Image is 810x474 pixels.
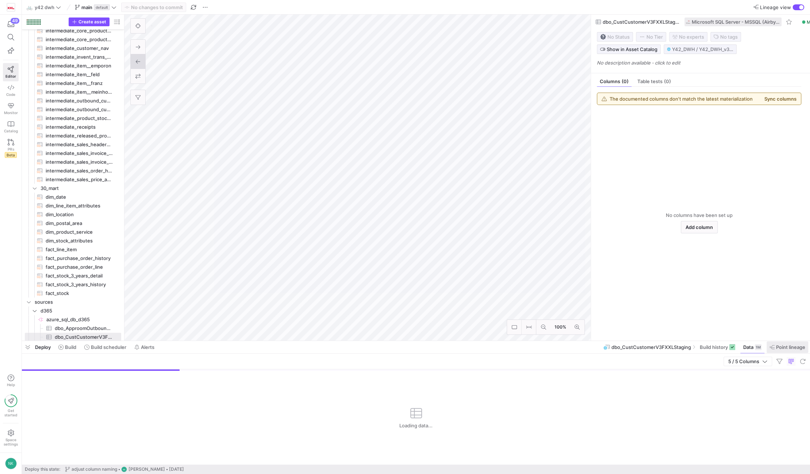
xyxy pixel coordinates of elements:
[25,166,121,175] a: intermediate_sales_order_history_d365​​​​​​​​​​
[5,74,16,78] span: Editor
[121,466,127,472] div: NK
[91,344,126,350] span: Build scheduler
[25,35,121,44] div: Press SPACE to select this row.
[25,44,121,53] div: Press SPACE to select this row.
[25,114,121,123] div: Press SPACE to select this row.
[141,344,154,350] span: Alerts
[3,100,19,118] a: Monitor
[25,254,121,263] a: fact_purchase_order_history​​​​​​​​​​
[46,202,113,210] span: dim_line_item_attributes​​​​​​​​​​
[131,341,158,353] button: Alerts
[46,53,113,61] span: intermediate_invent_trans_d365_aggregated​​​​​​​​​​
[46,272,113,280] span: fact_stock_3_years_detail​​​​​​​​​​
[46,114,113,123] span: intermediate_product_stock_d365_stacked​​​​​​​​​​
[25,201,121,210] a: dim_line_item_attributes​​​​​​​​​​
[46,193,113,201] span: dim_date​​​​​​​​​​
[4,129,18,133] span: Catalog
[4,438,18,446] span: Space settings
[25,123,121,131] div: Press SPACE to select this row.
[25,96,121,105] div: Press SPACE to select this row.
[25,184,121,193] div: Press SPACE to select this row.
[760,4,791,10] span: Lineage view
[46,149,113,158] span: intermediate_sales_invoice_header_d365​​​​​​​​​​
[25,61,121,70] a: intermediate_item__emporon​​​​​​​​​​
[766,341,809,353] button: Point lineage
[46,167,113,175] span: intermediate_sales_order_history_d365​​​​​​​​​​
[35,344,51,350] span: Deploy
[25,271,121,280] div: Press SPACE to select this row.
[46,97,113,105] span: intermediate_outbound_customer_d365​​​​​​​​​​
[597,44,661,54] button: Show in Asset Catalog
[755,344,761,350] div: 1M
[46,62,113,70] span: intermediate_item__emporon​​​​​​​​​​
[664,79,671,84] span: (0)
[776,344,805,350] span: Point lineage
[700,344,728,350] span: Build history
[11,18,19,24] div: 49
[3,392,19,420] button: Getstarted
[639,34,663,40] span: No Tier
[25,175,121,184] div: Press SPACE to select this row.
[25,228,121,236] a: dim_product_service​​​​​​​​​​
[69,18,110,26] button: Create asset
[25,26,121,35] div: Press SPACE to select this row.
[692,19,780,25] span: Microsoft SQL Server - MSSQL (Airbyte)
[669,32,707,42] button: No experts
[25,114,121,123] a: intermediate_product_stock_d365_stacked​​​​​​​​​​
[600,79,629,84] span: Columns
[78,19,106,24] span: Create asset
[399,423,433,428] span: Loading data...
[25,254,121,263] div: Press SPACE to select this row.
[639,34,645,40] img: No tier
[636,32,666,42] button: No tierNo Tier
[728,358,762,364] span: 5 / 5 Columns
[46,44,113,53] span: intermediate_customer_nav​​​​​​​​​​
[46,132,113,140] span: intermediate_released_product_data​​​​​​​​​​
[25,210,121,219] div: Press SPACE to select this row.
[600,34,630,40] span: No Status
[25,210,121,219] a: dim_location​​​​​​​​​​
[25,123,121,131] a: intermediate_receipts​​​​​​​​​​
[25,219,121,228] a: dim_postal_area​​​​​​​​​​
[597,32,633,42] button: No statusNo Status
[25,219,121,228] div: Press SPACE to select this row.
[63,465,186,474] button: adjust column namingNK[PERSON_NAME][DATE]
[3,118,19,136] a: Catalog
[3,18,19,31] button: 49
[25,131,121,140] a: intermediate_released_product_data​​​​​​​​​​
[710,32,741,42] button: No tags
[81,4,92,10] span: main
[664,44,737,54] button: Y42_DWH / Y42_DWH_v3 / SOURCE__AZURE_SQL_DB_D365__DBO_CUSTCUSTOMERV3FXXLSTAGING
[25,149,121,158] a: intermediate_sales_invoice_header_d365​​​​​​​​​​
[696,341,738,353] button: Build history
[4,110,18,115] span: Monitor
[25,175,121,184] a: intermediate_sales_price_agreement​​​​​​​​​​
[686,20,690,24] img: undefined
[25,53,121,61] div: Press SPACE to select this row.
[25,166,121,175] div: Press SPACE to select this row.
[46,245,113,254] span: fact_line_item​​​​​​​​​​
[681,221,718,233] button: Add column
[25,79,121,88] a: intermediate_item__franz​​​​​​​​​​
[46,219,113,228] span: dim_postal_area​​​​​​​​​​
[46,88,113,96] span: intermediate_item__meinhoevel​​​​​​​​​​
[622,79,629,84] span: (0)
[3,1,19,13] a: https://storage.googleapis.com/y42-prod-data-exchange/images/oGOSqxDdlQtxIPYJfiHrUWhjI5fT83rRj0ID...
[25,324,121,333] div: Press SPACE to select this row.
[679,34,704,40] span: No expert s
[25,70,121,79] div: Press SPACE to select this row.
[46,79,113,88] span: intermediate_item__franz​​​​​​​​​​
[611,344,691,350] span: dbo_CustCustomerV3FXXLStaging
[46,35,113,44] span: intermediate_core_product_model​​​​​​​​​​
[25,140,121,149] a: intermediate_sales_header_nav​​​​​​​​​​
[46,140,113,149] span: intermediate_sales_header_nav​​​​​​​​​​
[55,333,113,341] span: dbo_CustCustomerV3FXXLStaging​​​​​​​​​
[46,175,113,184] span: intermediate_sales_price_agreement​​​​​​​​​​
[25,193,121,201] a: dim_date​​​​​​​​​​
[25,271,121,280] a: fact_stock_3_years_detail​​​​​​​​​​
[25,289,121,298] a: fact_stock​​​​​​​​​​
[764,96,796,102] button: Sync columns
[25,140,121,149] div: Press SPACE to select this row.
[8,147,14,151] span: PRs
[25,158,121,166] a: intermediate_sales_invoice_line_d365​​​​​​​​​​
